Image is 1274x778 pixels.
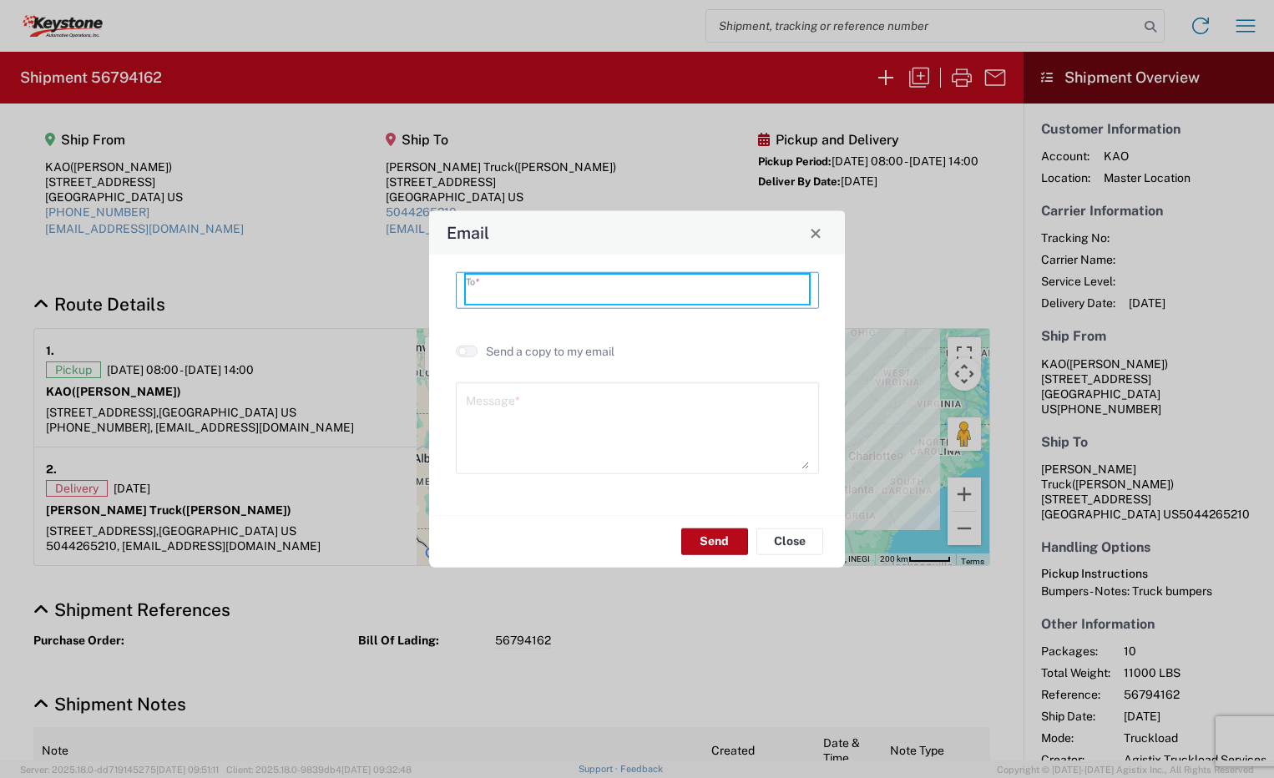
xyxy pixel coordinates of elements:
[804,221,827,245] button: Close
[681,528,748,554] button: Send
[756,528,823,554] button: Close
[447,220,489,245] h4: Email
[486,344,614,359] label: Send a copy to my email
